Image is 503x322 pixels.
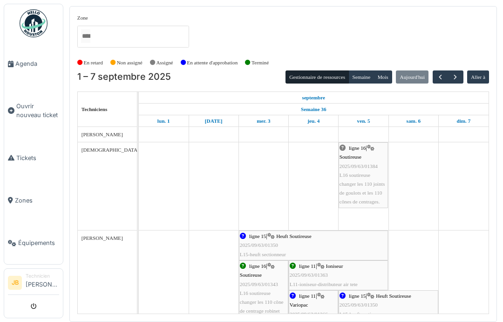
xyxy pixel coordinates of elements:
[82,147,181,153] span: [DEMOGRAPHIC_DATA][PERSON_NAME]
[240,272,262,278] span: Soutireuse
[155,115,172,127] a: 1 septembre 2025
[77,71,171,83] h2: 1 – 7 septembre 2025
[4,42,63,85] a: Agenda
[15,59,59,68] span: Agenda
[4,85,63,136] a: Ouvrir nouveau ticket
[305,115,322,127] a: 4 septembre 2025
[249,233,266,239] span: ligne 15
[454,115,473,127] a: 7 septembre 2025
[240,262,287,315] div: |
[16,154,59,162] span: Tickets
[340,292,437,319] div: |
[249,263,266,269] span: ligne 16
[355,115,373,127] a: 5 septembre 2025
[240,281,278,287] span: 2025/09/63/01343
[349,145,366,151] span: ligne 16
[8,276,22,290] li: JB
[18,238,59,247] span: Équipements
[20,9,48,37] img: Badge_color-CXgf-gQk.svg
[340,144,387,206] div: |
[156,59,173,67] label: Assigné
[240,232,387,259] div: |
[290,302,308,308] span: Variopac
[467,70,489,84] button: Aller à
[290,262,387,289] div: |
[203,115,225,127] a: 2 septembre 2025
[4,222,63,264] a: Équipements
[340,311,386,317] span: L15-heuft sectionneur
[82,132,123,137] span: [PERSON_NAME]
[348,70,374,84] button: Semaine
[4,179,63,222] a: Zones
[433,70,448,84] button: Précédent
[4,137,63,179] a: Tickets
[276,233,312,239] span: Heuft Soutireuse
[290,272,328,278] span: 2025/09/63/01363
[254,115,272,127] a: 3 septembre 2025
[26,273,59,293] li: [PERSON_NAME]
[300,92,328,104] a: 1 septembre 2025
[81,29,90,43] input: Tous
[26,273,59,280] div: Technicien
[82,235,123,241] span: [PERSON_NAME]
[77,14,88,22] label: Zone
[299,263,316,269] span: ligne 11
[8,273,59,295] a: JB Technicien[PERSON_NAME]
[290,281,358,287] span: L11-ioniseur-distributeur air tete
[299,293,316,299] span: ligne 11
[448,70,463,84] button: Suivant
[376,293,411,299] span: Heuft Soutireuse
[251,59,269,67] label: Terminé
[15,196,59,205] span: Zones
[84,59,103,67] label: En retard
[404,115,423,127] a: 6 septembre 2025
[16,102,59,119] span: Ouvrir nouveau ticket
[396,70,428,84] button: Aujourd'hui
[117,59,143,67] label: Non assigné
[240,252,286,257] span: L15-heuft sectionneur
[340,302,378,308] span: 2025/09/63/01350
[240,290,284,314] span: L16 soutireuse changer les 110 cône de centrage robinet
[340,172,385,205] span: L16 soutireuse changer les 110 joints de goulots et les 110 cônes de centrages.
[326,263,343,269] span: Ioniseur
[340,163,378,169] span: 2025/09/63/01384
[187,59,238,67] label: En attente d'approbation
[285,70,349,84] button: Gestionnaire de ressources
[299,104,328,115] a: Semaine 36
[290,311,328,317] span: 2025/09/63/01366
[240,242,278,248] span: 2025/09/63/01350
[340,154,361,160] span: Soutireuse
[349,293,366,299] span: ligne 15
[374,70,392,84] button: Mois
[82,106,108,112] span: Techniciens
